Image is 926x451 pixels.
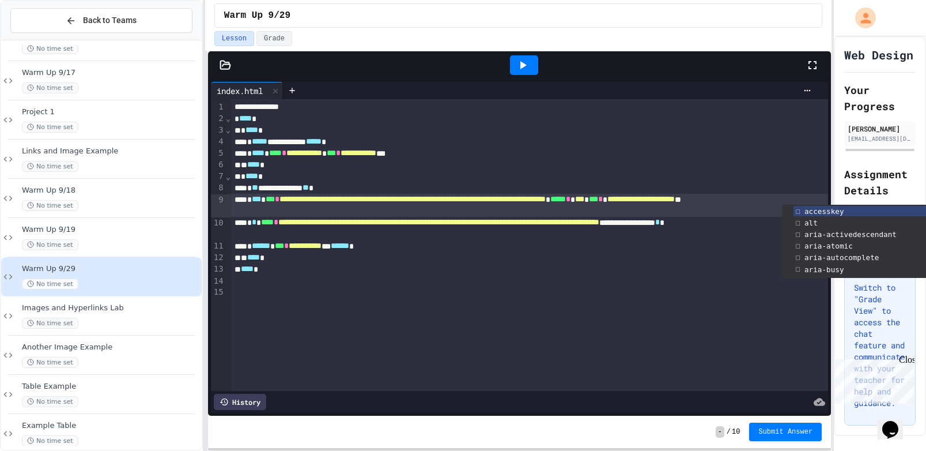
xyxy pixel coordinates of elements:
span: No time set [22,279,78,290]
span: / [727,427,731,437]
div: 12 [211,252,225,264]
div: index.html [211,82,283,99]
span: 10 [732,427,740,437]
span: No time set [22,200,78,211]
div: No due date set [844,203,916,231]
div: 7 [211,171,225,182]
span: No time set [22,435,78,446]
div: 10 [211,217,225,240]
span: Example Table [22,421,199,431]
span: Links and Image Example [22,146,199,156]
span: aria-atomic [804,242,853,250]
span: Warm Up 9/18 [22,186,199,196]
span: Back to Teams [83,14,137,27]
div: My Account [843,5,879,31]
span: No time set [22,122,78,133]
h2: Assignment Details [844,166,916,198]
span: No time set [22,318,78,329]
div: 15 [211,287,225,298]
div: Chat with us now!Close [5,5,80,73]
div: History [214,394,266,410]
div: [EMAIL_ADDRESS][DOMAIN_NAME] [848,134,912,143]
h2: Your Progress [844,82,916,114]
span: Warm Up 9/29 [22,264,199,274]
span: Warm Up 9/17 [22,68,199,78]
button: Submit Answer [749,423,822,441]
div: 9 [211,194,225,217]
div: 2 [211,113,225,125]
div: 1 [211,102,225,113]
span: aria-activedescendant [804,230,897,239]
div: 14 [211,276,225,287]
ul: Completions [782,205,926,278]
span: Fold line [225,114,231,123]
iframe: chat widget [878,405,914,439]
span: No time set [22,357,78,368]
div: 3 [211,125,225,136]
span: No time set [22,161,78,172]
span: Fold line [225,172,231,181]
span: Another Image Example [22,343,199,352]
span: Warm Up 9/29 [224,9,290,22]
button: Grade [256,31,292,46]
span: No time set [22,82,78,93]
p: Switch to "Grade View" to access the chat feature and communicate with your teacher for help and ... [854,282,906,409]
span: aria-autocomplete [804,253,879,262]
span: aria-checked [804,277,857,285]
span: Warm Up 9/19 [22,225,199,235]
div: 6 [211,159,225,171]
div: 8 [211,182,225,194]
button: Lesson [214,31,254,46]
span: No time set [22,396,78,407]
iframe: chat widget [830,355,914,404]
div: 5 [211,148,225,159]
span: alt [804,219,818,227]
span: - [716,426,724,438]
span: Table Example [22,382,199,392]
span: No time set [22,43,78,54]
span: Images and Hyperlinks Lab [22,303,199,313]
div: 13 [211,264,225,275]
div: [PERSON_NAME] [848,123,912,134]
span: No time set [22,239,78,250]
h1: Web Design [844,47,913,63]
span: Submit Answer [758,427,812,437]
span: Project 1 [22,107,199,117]
span: accesskey [804,207,844,216]
div: index.html [211,85,269,97]
span: Fold line [225,125,231,134]
span: aria-busy [804,265,844,273]
button: Back to Teams [10,8,192,33]
div: 11 [211,240,225,252]
div: 4 [211,136,225,148]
